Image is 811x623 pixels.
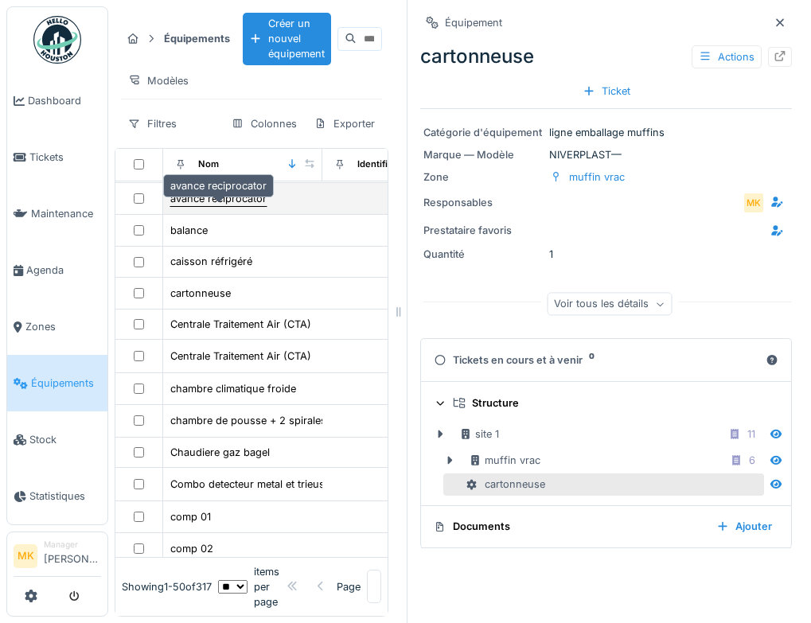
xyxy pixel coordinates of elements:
summary: Structure [427,388,785,418]
span: Équipements [31,376,101,391]
div: chambre de pousse + 2 spirales [170,413,326,428]
div: ligne emballage muffins [423,125,789,140]
div: Voir tous les détails [547,293,672,316]
div: Showing 1 - 50 of 317 [122,579,212,594]
div: 11 [747,426,755,442]
div: Équipement [445,15,502,30]
div: 1 [423,247,789,262]
div: 6 [749,453,755,468]
div: caisson réfrigéré [170,254,252,269]
li: [PERSON_NAME] [44,539,101,573]
a: Stock [7,411,107,468]
div: site 1 [459,426,499,442]
div: Colonnes [224,112,304,135]
img: Badge_color-CXgf-gQk.svg [33,16,81,64]
span: Stock [29,432,101,447]
span: Statistiques [29,489,101,504]
div: Structure [453,395,772,411]
div: cartonneuse [420,42,792,71]
div: Centrale Traitement Air (CTA) [170,317,311,332]
a: Tickets [7,129,107,185]
div: Ticket [576,80,637,102]
div: Marque — Modèle [423,147,543,162]
div: avance reciprocator [163,174,274,197]
div: Filtres [121,112,184,135]
div: balance [170,223,208,238]
a: Agenda [7,242,107,298]
div: Zone [423,169,543,185]
div: Identifiant interne [357,158,435,171]
div: MK [743,192,765,214]
div: Modèles [121,69,196,92]
div: Chaudiere gaz bagel [170,445,270,460]
div: cartonneuse [466,477,545,492]
div: Nom [198,158,219,171]
div: muffin vrac [469,453,540,468]
a: Équipements [7,355,107,411]
div: Exporter [307,112,382,135]
div: Responsables [423,195,543,210]
a: MK Manager[PERSON_NAME] [14,539,101,577]
div: chambre climatique froide [170,381,296,396]
span: Zones [25,319,101,334]
span: Agenda [26,263,101,278]
div: comp 02 [170,541,213,556]
div: Prestataire favoris [423,223,543,238]
div: Centrale Traitement Air (CTA) [170,348,311,364]
div: Ajouter [710,516,778,537]
div: Quantité [423,247,543,262]
span: Tickets [29,150,101,165]
span: Maintenance [31,206,101,221]
strong: Équipements [158,31,236,46]
div: Combo detecteur metal et trieuse Bagel unitaire [170,477,399,492]
div: items per page [218,564,279,610]
div: comp 01 [170,509,211,524]
div: NIVERPLAST — [423,147,789,162]
a: Maintenance [7,185,107,242]
div: Actions [692,45,762,68]
div: Tickets en cours et à venir [434,352,759,368]
div: cartonneuse [170,286,231,301]
div: Documents [434,519,704,534]
a: Dashboard [7,72,107,129]
a: Statistiques [7,468,107,524]
div: Page [337,579,361,594]
div: Catégorie d'équipement [423,125,543,140]
span: Dashboard [28,93,101,108]
summary: Tickets en cours et à venir0 [427,345,785,375]
div: Créer un nouvel équipement [243,13,331,65]
div: Manager [44,539,101,551]
div: muffin vrac [569,169,625,185]
a: Zones [7,298,107,355]
div: avance reciprocator [170,191,267,206]
li: MK [14,544,37,568]
summary: DocumentsAjouter [427,512,785,542]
